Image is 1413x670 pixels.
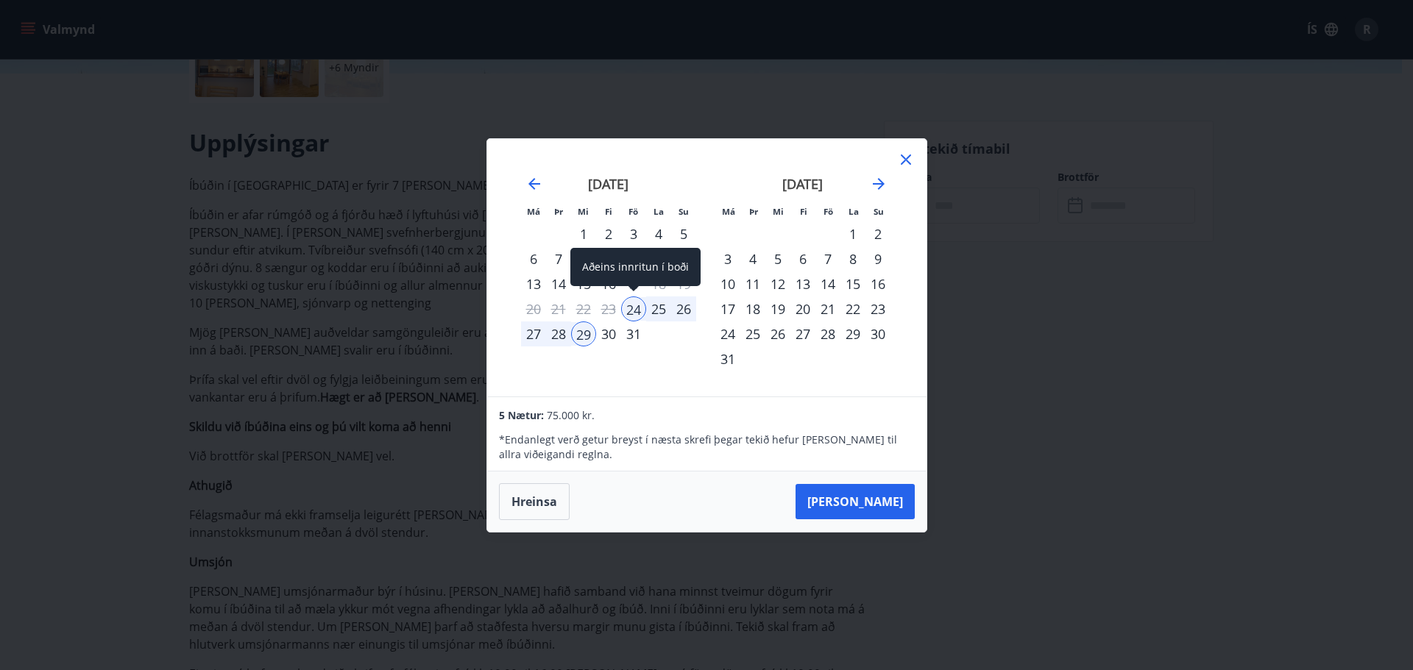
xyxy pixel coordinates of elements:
[570,248,701,286] div: Aðeins innritun í boði
[596,321,621,346] td: Choose fimmtudagur, 30. júlí 2026 as your check-in date. It’s available.
[865,271,890,296] div: 16
[596,221,621,246] td: Choose fimmtudagur, 2. júlí 2026 as your check-in date. It’s available.
[621,246,646,271] div: 10
[654,206,664,217] small: La
[865,296,890,321] div: 23
[646,246,671,271] td: Choose laugardagur, 11. júlí 2026 as your check-in date. It’s available.
[790,246,815,271] div: 6
[790,296,815,321] td: Choose fimmtudagur, 20. ágúst 2026 as your check-in date. It’s available.
[715,271,740,296] td: Choose mánudagur, 10. ágúst 2026 as your check-in date. It’s available.
[740,321,765,346] div: 25
[740,296,765,321] div: 18
[521,321,546,346] td: Selected. mánudagur, 27. júlí 2026
[865,321,890,346] div: 30
[865,296,890,321] td: Choose sunnudagur, 23. ágúst 2026 as your check-in date. It’s available.
[840,246,865,271] td: Choose laugardagur, 8. ágúst 2026 as your check-in date. It’s available.
[671,246,696,271] td: Choose sunnudagur, 12. júlí 2026 as your check-in date. It’s available.
[571,221,596,246] td: Choose miðvikudagur, 1. júlí 2026 as your check-in date. It’s available.
[715,296,740,321] div: 17
[865,246,890,271] td: Choose sunnudagur, 9. ágúst 2026 as your check-in date. It’s available.
[578,206,589,217] small: Mi
[646,296,671,321] div: 25
[596,246,621,271] td: Choose fimmtudagur, 9. júlí 2026 as your check-in date. It’s available.
[790,271,815,296] div: 13
[646,221,671,246] div: 4
[865,271,890,296] td: Choose sunnudagur, 16. ágúst 2026 as your check-in date. It’s available.
[874,206,884,217] small: Su
[715,296,740,321] td: Choose mánudagur, 17. ágúst 2026 as your check-in date. It’s available.
[740,321,765,346] td: Choose þriðjudagur, 25. ágúst 2026 as your check-in date. It’s available.
[840,246,865,271] div: 8
[765,321,790,346] td: Choose miðvikudagur, 26. ágúst 2026 as your check-in date. It’s available.
[621,321,646,346] td: Choose föstudagur, 31. júlí 2026 as your check-in date. It’s available.
[765,246,790,271] div: 5
[571,221,596,246] div: 1
[715,246,740,271] td: Choose mánudagur, 3. ágúst 2026 as your check-in date. It’s available.
[790,271,815,296] td: Choose fimmtudagur, 13. ágúst 2026 as your check-in date. It’s available.
[815,296,840,321] td: Choose föstudagur, 21. ágúst 2026 as your check-in date. It’s available.
[521,321,546,346] div: 27
[765,296,790,321] td: Choose miðvikudagur, 19. ágúst 2026 as your check-in date. It’s available.
[525,175,543,193] div: Move backward to switch to the previous month.
[765,271,790,296] div: 12
[521,246,546,271] div: 6
[671,221,696,246] div: 5
[628,206,638,217] small: Fö
[521,296,546,321] td: Not available. mánudagur, 20. júlí 2026
[521,271,546,296] td: Choose mánudagur, 13. júlí 2026 as your check-in date. It’s available.
[646,296,671,321] td: Selected. laugardagur, 25. júlí 2026
[815,271,840,296] div: 14
[824,206,833,217] small: Fö
[773,206,784,217] small: Mi
[790,321,815,346] td: Choose fimmtudagur, 27. ágúst 2026 as your check-in date. It’s available.
[646,221,671,246] td: Choose laugardagur, 4. júlí 2026 as your check-in date. It’s available.
[527,206,540,217] small: Má
[621,221,646,246] td: Choose föstudagur, 3. júlí 2026 as your check-in date. It’s available.
[596,221,621,246] div: 2
[571,321,596,346] td: Selected as end date. miðvikudagur, 29. júlí 2026
[521,271,546,296] div: 13
[671,296,696,321] td: Selected. sunnudagur, 26. júlí 2026
[765,271,790,296] td: Choose miðvikudagur, 12. ágúst 2026 as your check-in date. It’s available.
[790,321,815,346] div: 27
[521,246,546,271] td: Choose mánudagur, 6. júlí 2026 as your check-in date. It’s available.
[840,296,865,321] div: 22
[796,484,915,519] button: [PERSON_NAME]
[715,321,740,346] div: 24
[765,321,790,346] div: 26
[765,246,790,271] td: Choose miðvikudagur, 5. ágúst 2026 as your check-in date. It’s available.
[740,271,765,296] td: Choose þriðjudagur, 11. ágúst 2026 as your check-in date. It’s available.
[546,246,571,271] td: Choose þriðjudagur, 7. júlí 2026 as your check-in date. It’s available.
[546,246,571,271] div: 7
[815,296,840,321] div: 21
[815,271,840,296] td: Choose föstudagur, 14. ágúst 2026 as your check-in date. It’s available.
[596,246,621,271] div: 9
[621,296,646,321] div: Aðeins innritun í boði
[546,271,571,296] td: Choose þriðjudagur, 14. júlí 2026 as your check-in date. It’s available.
[596,296,621,321] td: Not available. fimmtudagur, 23. júlí 2026
[571,246,596,271] div: 8
[546,271,571,296] div: 14
[840,271,865,296] td: Choose laugardagur, 15. ágúst 2026 as your check-in date. It’s available.
[790,296,815,321] div: 20
[715,346,740,371] td: Choose mánudagur, 31. ágúst 2026 as your check-in date. It’s available.
[840,221,865,246] td: Choose laugardagur, 1. ágúst 2026 as your check-in date. It’s available.
[605,206,612,217] small: Fi
[715,321,740,346] td: Choose mánudagur, 24. ágúst 2026 as your check-in date. It’s available.
[571,321,596,346] div: 29
[571,246,596,271] td: Choose miðvikudagur, 8. júlí 2026 as your check-in date. It’s available.
[782,175,823,193] strong: [DATE]
[596,321,621,346] div: 30
[722,206,735,217] small: Má
[740,246,765,271] td: Choose þriðjudagur, 4. ágúst 2026 as your check-in date. It’s available.
[715,346,740,371] div: 31
[790,246,815,271] td: Choose fimmtudagur, 6. ágúst 2026 as your check-in date. It’s available.
[715,246,740,271] div: 3
[679,206,689,217] small: Su
[499,432,914,462] p: * Endanlegt verð getur breyst í næsta skrefi þegar tekið hefur [PERSON_NAME] til allra viðeigandi...
[715,271,740,296] div: 10
[865,246,890,271] div: 9
[671,246,696,271] div: 12
[671,221,696,246] td: Choose sunnudagur, 5. júlí 2026 as your check-in date. It’s available.
[546,321,571,346] td: Selected. þriðjudagur, 28. júlí 2026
